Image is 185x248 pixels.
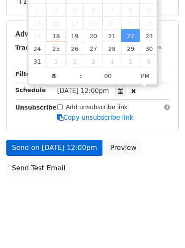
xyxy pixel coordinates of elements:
strong: Filters [15,70,37,77]
span: August 21, 2025 [102,29,121,42]
span: August 26, 2025 [65,42,84,55]
a: Preview [105,140,142,156]
span: August 28, 2025 [102,42,121,55]
span: August 8, 2025 [121,4,140,17]
span: August 15, 2025 [121,17,140,29]
span: August 6, 2025 [84,4,102,17]
span: August 19, 2025 [65,29,84,42]
span: August 20, 2025 [84,29,102,42]
span: August 27, 2025 [84,42,102,55]
span: August 16, 2025 [140,17,158,29]
a: Send Test Email [6,160,71,176]
span: August 3, 2025 [28,4,47,17]
span: August 22, 2025 [121,29,140,42]
label: Add unsubscribe link [66,103,128,112]
span: August 23, 2025 [140,29,158,42]
span: August 18, 2025 [47,29,65,42]
strong: Unsubscribe [15,104,57,111]
span: August 12, 2025 [65,17,84,29]
span: August 30, 2025 [140,42,158,55]
span: Click to toggle [134,68,157,85]
span: August 9, 2025 [140,4,158,17]
input: Hour [28,68,80,85]
strong: Tracking [15,44,44,51]
span: September 1, 2025 [47,55,65,68]
span: September 3, 2025 [84,55,102,68]
span: September 2, 2025 [65,55,84,68]
span: August 13, 2025 [84,17,102,29]
a: Copy unsubscribe link [57,114,133,121]
span: September 5, 2025 [121,55,140,68]
input: Minute [82,68,134,85]
iframe: Chat Widget [143,207,185,248]
span: August 17, 2025 [28,29,47,42]
span: August 24, 2025 [28,42,47,55]
span: August 5, 2025 [65,4,84,17]
strong: Schedule [15,87,46,93]
h5: Advanced [15,29,170,39]
span: August 29, 2025 [121,42,140,55]
span: August 10, 2025 [28,17,47,29]
span: September 6, 2025 [140,55,158,68]
a: Send on [DATE] 12:00pm [6,140,102,156]
span: : [80,68,82,85]
span: September 4, 2025 [102,55,121,68]
span: August 4, 2025 [47,4,65,17]
span: August 25, 2025 [47,42,65,55]
span: August 31, 2025 [28,55,47,68]
span: August 7, 2025 [102,4,121,17]
span: August 11, 2025 [47,17,65,29]
span: August 14, 2025 [102,17,121,29]
span: [DATE] 12:00pm [57,87,109,95]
